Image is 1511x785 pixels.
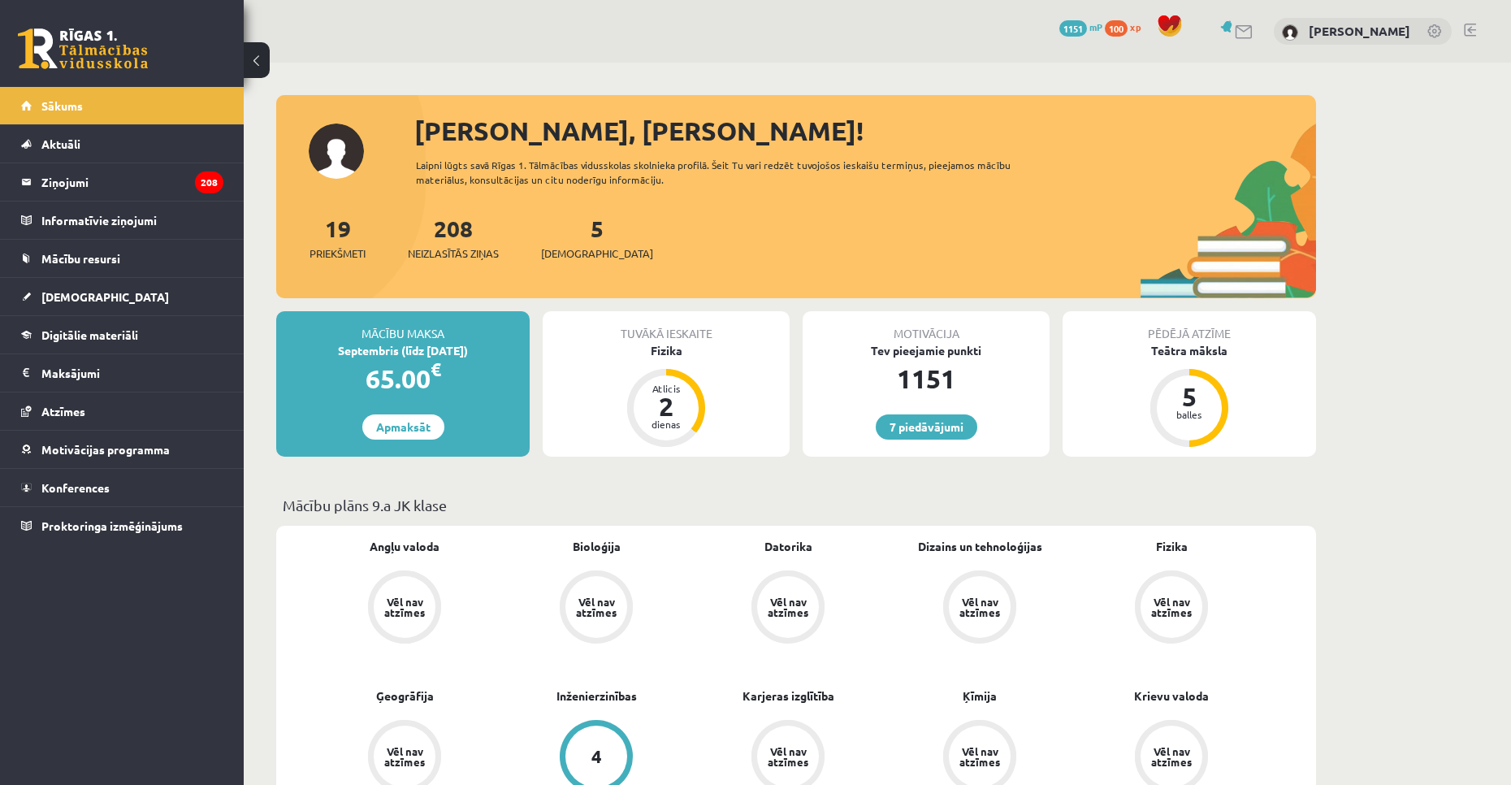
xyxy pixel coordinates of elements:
[414,111,1316,150] div: [PERSON_NAME], [PERSON_NAME]!
[642,393,691,419] div: 2
[382,596,427,618] div: Vēl nav atzīmes
[541,245,653,262] span: [DEMOGRAPHIC_DATA]
[310,214,366,262] a: 19Priekšmeti
[21,316,223,353] a: Digitālie materiāli
[743,687,834,705] a: Karjeras izglītība
[1165,384,1214,410] div: 5
[764,538,812,555] a: Datorika
[803,311,1050,342] div: Motivācija
[41,98,83,113] span: Sākums
[41,404,85,419] span: Atzīmes
[957,596,1002,618] div: Vēl nav atzīmes
[1059,20,1102,33] a: 1151 mP
[41,354,223,392] legend: Maksājumi
[574,596,619,618] div: Vēl nav atzīmes
[963,687,997,705] a: Ķīmija
[18,28,148,69] a: Rīgas 1. Tālmācības vidusskola
[21,392,223,430] a: Atzīmes
[591,748,602,765] div: 4
[41,518,183,533] span: Proktoringa izmēģinājums
[957,746,1002,767] div: Vēl nav atzīmes
[362,414,444,440] a: Apmaksāt
[276,311,530,342] div: Mācību maksa
[1063,342,1316,449] a: Teātra māksla 5 balles
[41,251,120,266] span: Mācību resursi
[21,354,223,392] a: Maksājumi
[692,570,884,647] a: Vēl nav atzīmes
[416,158,1040,187] div: Laipni lūgts savā Rīgas 1. Tālmācības vidusskolas skolnieka profilā. Šeit Tu vari redzēt tuvojošo...
[370,538,439,555] a: Angļu valoda
[884,570,1076,647] a: Vēl nav atzīmes
[41,480,110,495] span: Konferences
[1134,687,1209,705] a: Krievu valoda
[1089,20,1102,33] span: mP
[195,171,223,193] i: 208
[573,538,621,555] a: Bioloģija
[1063,342,1316,359] div: Teātra māksla
[382,746,427,767] div: Vēl nav atzīmes
[21,202,223,239] a: Informatīvie ziņojumi
[765,596,811,618] div: Vēl nav atzīmes
[543,311,790,342] div: Tuvākā ieskaite
[41,163,223,201] legend: Ziņojumi
[1105,20,1149,33] a: 100 xp
[41,442,170,457] span: Motivācijas programma
[803,359,1050,398] div: 1151
[309,570,500,647] a: Vēl nav atzīmes
[276,342,530,359] div: Septembris (līdz [DATE])
[1282,24,1298,41] img: Ervīns Blonskis
[1156,538,1188,555] a: Fizika
[41,202,223,239] legend: Informatīvie ziņojumi
[21,507,223,544] a: Proktoringa izmēģinājums
[21,431,223,468] a: Motivācijas programma
[21,87,223,124] a: Sākums
[376,687,434,705] a: Ģeogrāfija
[1165,410,1214,419] div: balles
[876,414,977,440] a: 7 piedāvājumi
[556,687,637,705] a: Inženierzinības
[541,214,653,262] a: 5[DEMOGRAPHIC_DATA]
[408,214,499,262] a: 208Neizlasītās ziņas
[21,469,223,506] a: Konferences
[500,570,692,647] a: Vēl nav atzīmes
[276,359,530,398] div: 65.00
[431,358,441,381] span: €
[1149,746,1194,767] div: Vēl nav atzīmes
[21,240,223,277] a: Mācību resursi
[1076,570,1267,647] a: Vēl nav atzīmes
[310,245,366,262] span: Priekšmeti
[918,538,1042,555] a: Dizains un tehnoloģijas
[1309,23,1410,39] a: [PERSON_NAME]
[765,746,811,767] div: Vēl nav atzīmes
[41,327,138,342] span: Digitālie materiāli
[21,163,223,201] a: Ziņojumi208
[543,342,790,449] a: Fizika Atlicis 2 dienas
[41,289,169,304] span: [DEMOGRAPHIC_DATA]
[1063,311,1316,342] div: Pēdējā atzīme
[803,342,1050,359] div: Tev pieejamie punkti
[408,245,499,262] span: Neizlasītās ziņas
[41,137,80,151] span: Aktuāli
[642,419,691,429] div: dienas
[283,494,1310,516] p: Mācību plāns 9.a JK klase
[1149,596,1194,618] div: Vēl nav atzīmes
[21,278,223,315] a: [DEMOGRAPHIC_DATA]
[543,342,790,359] div: Fizika
[1059,20,1087,37] span: 1151
[642,384,691,393] div: Atlicis
[21,125,223,163] a: Aktuāli
[1130,20,1141,33] span: xp
[1105,20,1128,37] span: 100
